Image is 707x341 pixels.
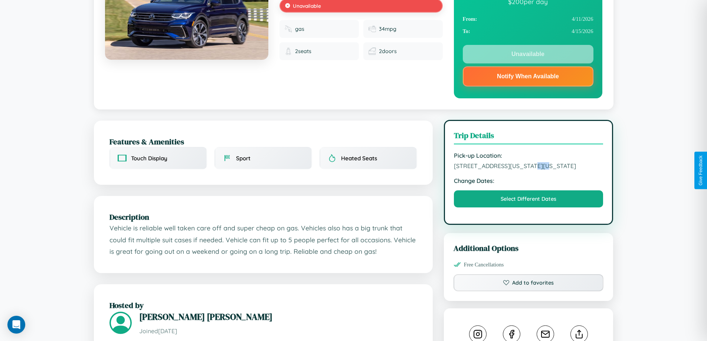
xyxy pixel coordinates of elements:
[285,25,292,33] img: Fuel type
[109,300,417,311] h2: Hosted by
[454,274,604,291] button: Add to favorites
[454,162,603,170] span: [STREET_ADDRESS][US_STATE][US_STATE]
[463,16,477,22] strong: From:
[285,47,292,55] img: Seats
[295,26,304,32] span: gas
[131,155,167,162] span: Touch Display
[109,212,417,222] h2: Description
[463,66,593,86] button: Notify When Available
[454,243,604,253] h3: Additional Options
[341,155,377,162] span: Heated Seats
[7,316,25,334] div: Open Intercom Messenger
[139,326,417,337] p: Joined [DATE]
[454,190,603,207] button: Select Different Dates
[139,311,417,323] h3: [PERSON_NAME] [PERSON_NAME]
[293,3,321,9] span: Unavailable
[463,25,593,37] div: 4 / 15 / 2026
[698,155,703,186] div: Give Feedback
[109,136,417,147] h2: Features & Amenities
[463,45,593,63] button: Unavailable
[109,222,417,258] p: Vehicle is reliable well taken care off and super cheap on gas. Vehicles also has a big trunk tha...
[454,152,603,159] strong: Pick-up Location:
[463,13,593,25] div: 4 / 11 / 2026
[369,25,376,33] img: Fuel efficiency
[379,48,397,55] span: 2 doors
[463,28,470,35] strong: To:
[369,47,376,55] img: Doors
[295,48,311,55] span: 2 seats
[379,26,396,32] span: 34 mpg
[454,177,603,184] strong: Change Dates:
[454,130,603,144] h3: Trip Details
[236,155,251,162] span: Sport
[464,262,504,268] span: Free Cancellations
